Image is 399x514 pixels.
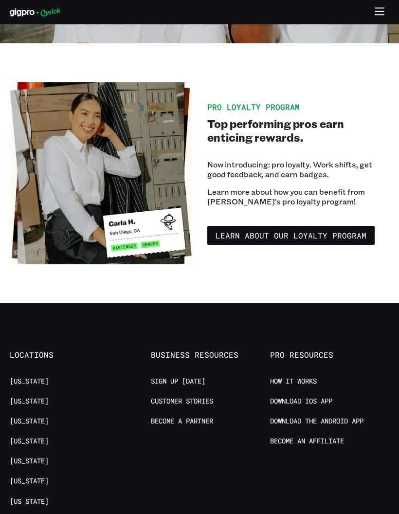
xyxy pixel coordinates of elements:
a: [US_STATE] [10,397,49,406]
a: Become an Affiliate [270,437,344,446]
a: How it Works [270,377,317,386]
a: [US_STATE] [10,497,49,506]
span: Locations [10,350,129,360]
a: Customer stories [151,397,213,406]
p: Now introducing: pro loyalty. Work shifts, get good feedback, and earn badges. [207,160,389,179]
a: Download the Android App [270,417,363,426]
a: Download IOS App [270,397,332,406]
span: Pro Resources [270,350,389,360]
span: Pro Loyalty Program [207,102,300,112]
p: Learn more about how you can benefit from [PERSON_NAME]'s pro loyalty program! [207,187,389,206]
a: [US_STATE] [10,477,49,486]
a: Learn about our Loyalty Program [207,226,375,245]
a: [US_STATE] [10,457,49,466]
a: Become a Partner [151,417,213,426]
span: Business Resources [151,350,270,360]
img: pro loyalty benefits [10,82,192,264]
h2: Top performing pros earn enticing rewards. [207,117,389,144]
a: [US_STATE] [10,417,49,426]
a: [US_STATE] [10,377,49,386]
a: Sign up [DATE] [151,377,205,386]
a: [US_STATE] [10,437,49,446]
